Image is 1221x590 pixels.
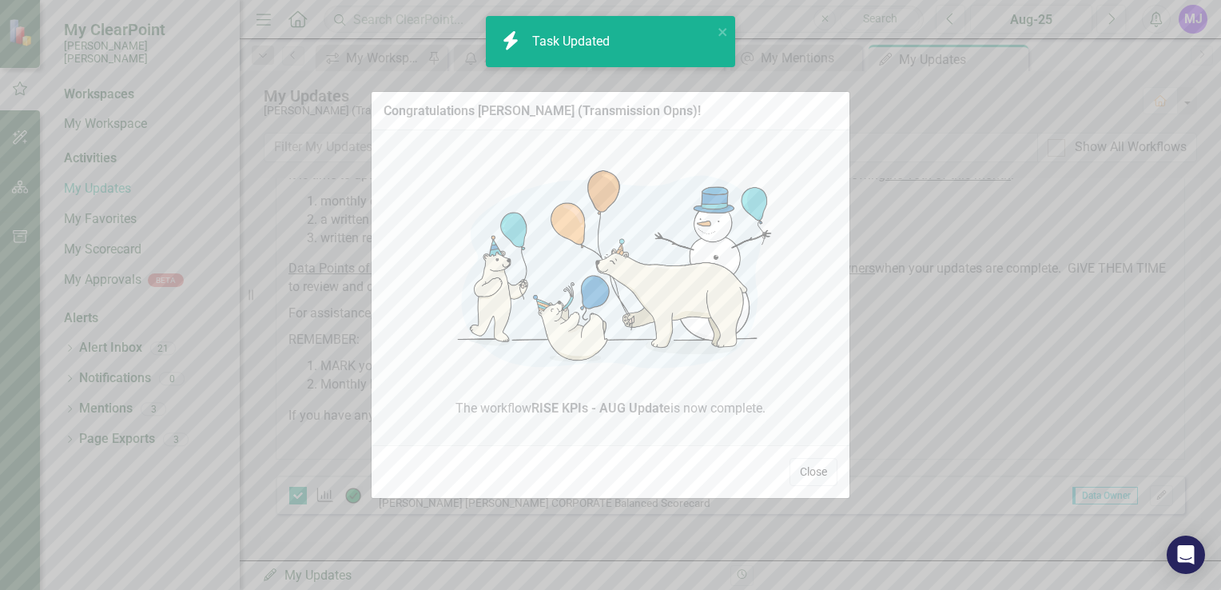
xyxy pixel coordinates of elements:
[1167,536,1205,574] div: Open Intercom Messenger
[429,142,792,399] img: Congratulations
[384,400,837,418] span: The workflow is now complete.
[532,33,614,51] div: Task Updated
[718,22,729,41] button: close
[531,401,670,416] strong: RISE KPIs - AUG Update
[789,458,837,486] button: Close
[384,104,701,118] div: Congratulations [PERSON_NAME] (Transmission Opns)!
